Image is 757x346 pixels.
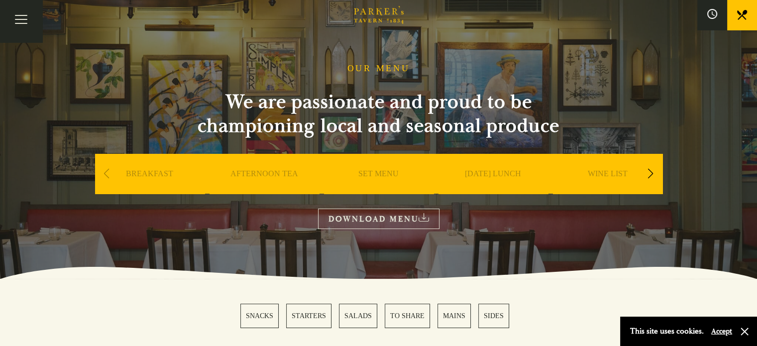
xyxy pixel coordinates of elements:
[318,209,439,229] a: DOWNLOAD MENU
[438,154,548,224] div: 4 / 9
[437,304,471,328] a: 5 / 6
[588,169,628,209] a: WINE LIST
[95,154,205,224] div: 1 / 9
[358,169,399,209] a: SET MENU
[553,154,662,224] div: 5 / 9
[630,324,704,339] p: This site uses cookies.
[347,63,410,74] h1: OUR MENU
[465,169,521,209] a: [DATE] LUNCH
[385,304,430,328] a: 4 / 6
[240,304,279,328] a: 1 / 6
[230,169,298,209] a: AFTERNOON TEA
[324,154,433,224] div: 3 / 9
[126,169,173,209] a: BREAKFAST
[339,304,377,328] a: 3 / 6
[100,163,113,185] div: Previous slide
[478,304,509,328] a: 6 / 6
[740,327,750,337] button: Close and accept
[711,327,732,336] button: Accept
[286,304,331,328] a: 2 / 6
[210,154,319,224] div: 2 / 9
[644,163,657,185] div: Next slide
[180,90,578,138] h2: We are passionate and proud to be championing local and seasonal produce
